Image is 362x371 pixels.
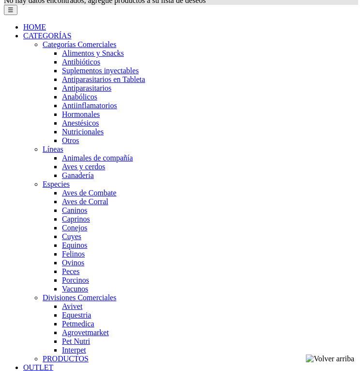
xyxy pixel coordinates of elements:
a: Antiparasitarios en Tableta [62,75,145,83]
a: Felinos [62,250,85,258]
a: Animales de compañía [62,154,133,162]
a: Nutricionales [62,128,104,136]
a: Caninos [62,206,87,214]
a: Anestésicos [62,119,99,127]
a: Alimentos y Snacks [62,49,124,57]
a: Otros [62,136,79,145]
a: Hormonales [62,110,100,118]
a: Líneas [43,145,63,153]
a: Especies [43,180,70,188]
a: Suplementos inyectables [62,66,139,75]
a: Aves de Combate [62,189,117,197]
a: Aves de Corral [62,197,108,206]
a: HOME [23,23,46,31]
iframe: Brevo live chat [5,266,167,366]
a: Ganadería [62,171,94,179]
a: Ovinos [62,258,84,267]
a: CATEGORÍAS [23,32,72,40]
a: Aves y cerdos [62,162,105,171]
a: Equinos [62,241,87,249]
a: Antiinflamatorios [62,101,117,110]
a: Conejos [62,224,87,232]
button: ☰ [4,5,17,15]
a: Antibióticos [62,58,100,66]
a: Categorías Comerciales [43,40,116,48]
a: Caprinos [62,215,90,223]
a: Antiparasitarios [62,84,111,92]
a: Anabólicos [62,93,97,101]
a: Cuyes [62,232,81,241]
img: Volver arriba [306,355,354,363]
